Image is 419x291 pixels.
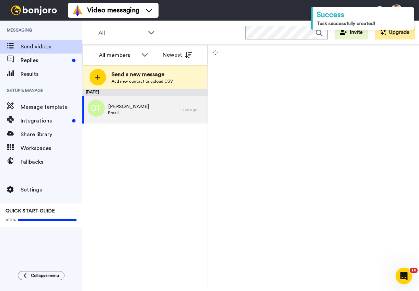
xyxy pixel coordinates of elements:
[396,268,412,284] iframe: Intercom live chat
[87,5,139,15] span: Video messaging
[112,79,173,84] span: Add new contact or upload CSV
[180,107,204,113] div: 1 sec ago
[158,48,197,62] button: Newest
[8,5,60,15] img: bj-logo-header-white.svg
[88,100,105,117] img: avatar
[410,268,418,273] span: 10
[18,271,65,280] button: Collapse menu
[21,186,82,194] span: Settings
[21,70,82,78] span: Results
[335,26,368,39] button: Invite
[5,209,55,213] span: QUICK START GUIDE
[375,26,415,39] button: Upgrade
[21,158,82,166] span: Fallbacks
[112,70,173,79] span: Send a new message
[21,144,82,152] span: Workspaces
[108,103,149,110] span: [PERSON_NAME]
[317,20,410,27] div: Task successfully created!
[317,10,410,20] div: Success
[21,56,69,65] span: Replies
[21,130,82,139] span: Share library
[82,89,208,96] div: [DATE]
[5,217,16,223] span: 100%
[108,110,149,116] span: Email
[99,51,138,59] div: All members
[21,117,69,125] span: Integrations
[21,43,82,51] span: Send videos
[98,29,144,37] span: All
[72,5,83,16] img: vm-color.svg
[31,273,59,278] span: Collapse menu
[21,103,82,111] span: Message template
